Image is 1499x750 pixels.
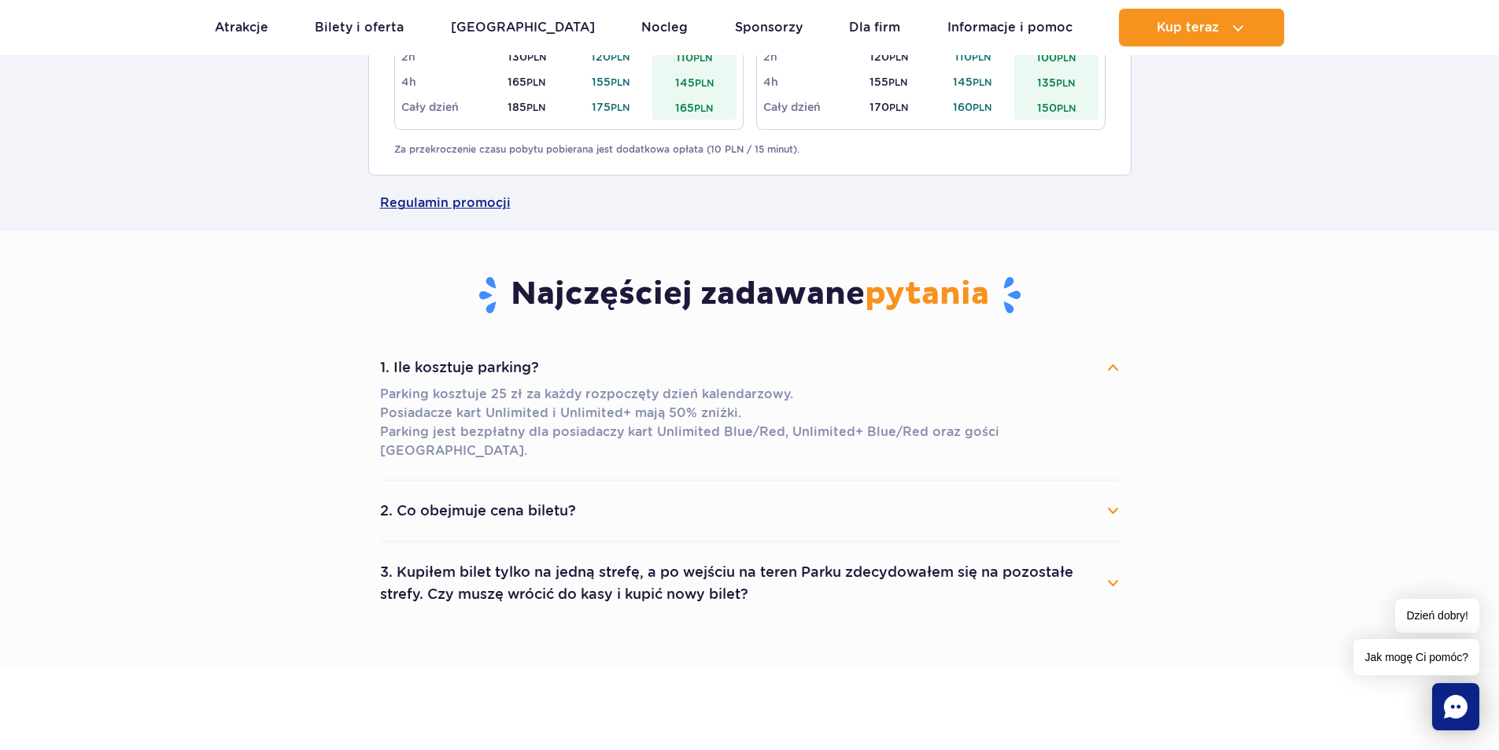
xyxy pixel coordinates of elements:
[215,9,268,46] a: Atrakcje
[641,9,688,46] a: Nocleg
[1014,94,1098,120] td: 150
[526,102,545,113] small: PLN
[1014,44,1098,69] td: 100
[394,142,1106,157] p: Za przekroczenie czasu pobytu pobierana jest dodatkowa opłata (10 PLN / 15 minut).
[401,44,486,69] td: 2h
[931,69,1015,94] td: 145
[380,493,1120,528] button: 2. Co obejmuje cena biletu?
[1014,69,1098,94] td: 135
[947,9,1073,46] a: Informacje i pomoc
[611,51,630,63] small: PLN
[888,76,907,88] small: PLN
[611,76,630,88] small: PLN
[931,94,1015,120] td: 160
[973,102,991,113] small: PLN
[485,94,569,120] td: 185
[1353,639,1479,675] span: Jak mogę Ci pomóc?
[451,9,595,46] a: [GEOGRAPHIC_DATA]
[763,94,847,120] td: Cały dzień
[611,102,630,113] small: PLN
[315,9,404,46] a: Bilety i oferta
[652,44,737,69] td: 110
[1432,683,1479,730] div: Chat
[485,69,569,94] td: 165
[526,76,545,88] small: PLN
[380,350,1120,385] button: 1. Ile kosztuje parking?
[889,51,908,63] small: PLN
[1119,9,1284,46] button: Kup teraz
[1157,20,1219,35] span: Kup teraz
[527,51,546,63] small: PLN
[1395,599,1479,633] span: Dzień dobry!
[652,69,737,94] td: 145
[1057,52,1076,64] small: PLN
[1056,77,1075,89] small: PLN
[485,44,569,69] td: 130
[735,9,803,46] a: Sponsorzy
[847,44,931,69] td: 120
[695,77,714,89] small: PLN
[569,94,653,120] td: 175
[569,44,653,69] td: 120
[847,94,931,120] td: 170
[1057,102,1076,114] small: PLN
[847,69,931,94] td: 155
[763,69,847,94] td: 4h
[694,102,713,114] small: PLN
[401,69,486,94] td: 4h
[380,275,1120,316] h3: Najczęściej zadawane
[380,175,1120,231] a: Regulamin promocji
[569,69,653,94] td: 155
[889,102,908,113] small: PLN
[849,9,900,46] a: Dla firm
[973,76,991,88] small: PLN
[652,94,737,120] td: 165
[401,94,486,120] td: Cały dzień
[931,44,1015,69] td: 110
[380,555,1120,611] button: 3. Kupiłem bilet tylko na jedną strefę, a po wejściu na teren Parku zdecydowałem się na pozostałe...
[693,52,712,64] small: PLN
[865,275,989,314] span: pytania
[972,51,991,63] small: PLN
[380,385,1120,460] p: Parking kosztuje 25 zł za każdy rozpoczęty dzień kalendarzowy. Posiadacze kart Unlimited i Unlimi...
[763,44,847,69] td: 2h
